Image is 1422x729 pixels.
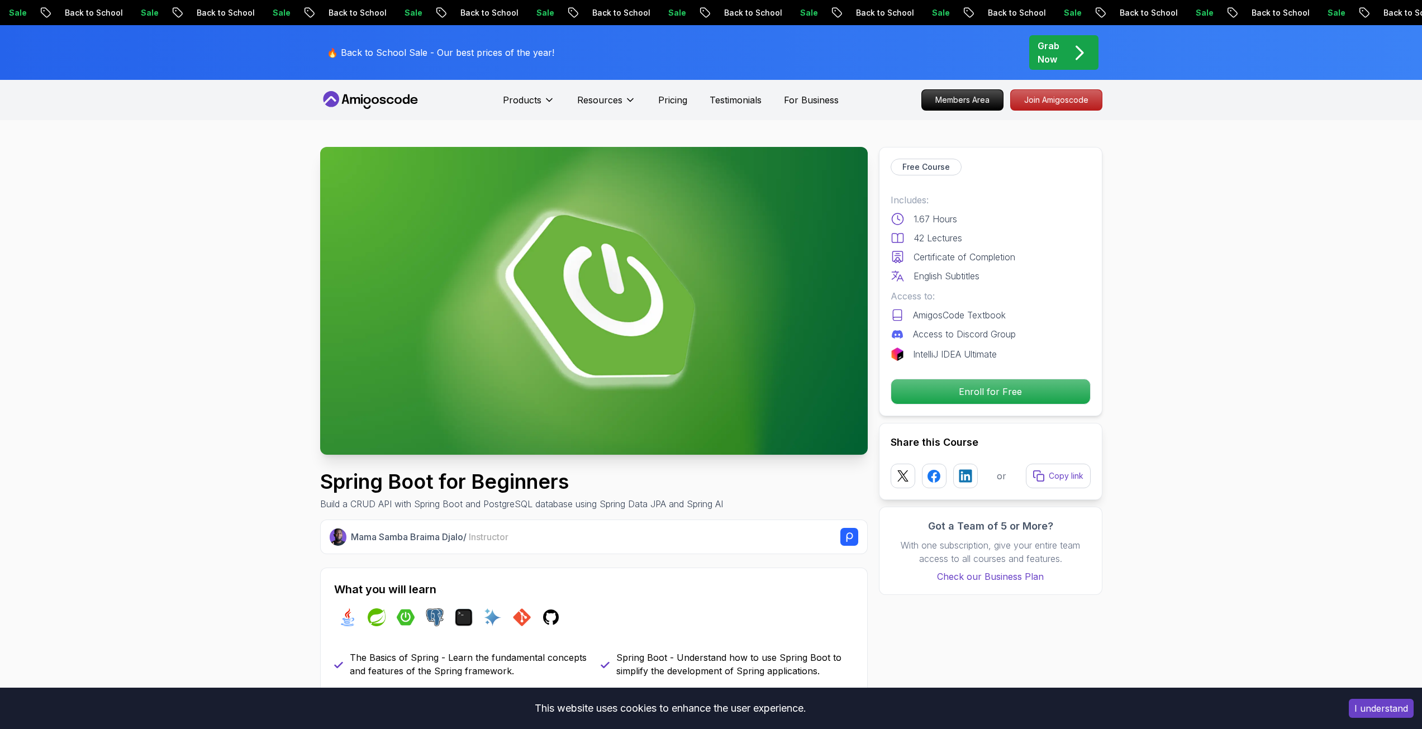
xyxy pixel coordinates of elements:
p: Back to School [53,7,129,18]
span: Instructor [469,531,508,542]
img: spring-boot-for-beginners_thumbnail [320,147,868,455]
img: ai logo [484,608,502,626]
img: postgres logo [426,608,444,626]
a: Testimonials [710,93,762,107]
p: With one subscription, give your entire team access to all courses and features. [891,539,1091,565]
p: Access to Discord Group [913,327,1016,341]
p: Sale [656,7,692,18]
p: Sale [920,7,955,18]
p: Back to School [976,7,1052,18]
p: Sale [260,7,296,18]
p: Sale [524,7,560,18]
p: 42 Lectures [914,231,962,245]
p: Sale [788,7,824,18]
p: Sale [392,7,428,18]
img: jetbrains logo [891,347,904,361]
div: This website uses cookies to enhance the user experience. [8,696,1332,721]
button: Products [503,93,555,116]
h3: Got a Team of 5 or More? [891,518,1091,534]
a: Members Area [921,89,1004,111]
p: Back to School [844,7,920,18]
img: github logo [542,608,560,626]
p: AmigosCode Textbook [913,308,1006,322]
p: Back to School [1239,7,1315,18]
p: Back to School [448,7,524,18]
p: The Basics of Spring - Learn the fundamental concepts and features of the Spring framework. [350,651,587,678]
img: spring logo [368,608,386,626]
button: Enroll for Free [891,379,1091,404]
p: 1.67 Hours [914,212,957,226]
img: git logo [513,608,531,626]
p: Members Area [922,90,1003,110]
button: Copy link [1026,464,1091,488]
p: Free Course [902,161,950,173]
p: Enroll for Free [891,379,1090,404]
img: java logo [339,608,356,626]
p: Sale [1183,7,1219,18]
p: Spring Boot - Understand how to use Spring Boot to simplify the development of Spring applications. [616,651,854,678]
p: 🔥 Back to School Sale - Our best prices of the year! [327,46,554,59]
p: Back to School [316,7,392,18]
img: spring-boot logo [397,608,415,626]
p: Build a CRUD API with Spring Boot and PostgreSQL database using Spring Data JPA and Spring AI [320,497,723,511]
p: English Subtitles [914,269,979,283]
a: Pricing [658,93,687,107]
button: Accept cookies [1349,699,1414,718]
p: Sale [1315,7,1351,18]
p: Copy link [1049,470,1083,482]
p: Resources [577,93,622,107]
button: Resources [577,93,636,116]
h2: Share this Course [891,435,1091,450]
p: Products [503,93,541,107]
p: Sale [1052,7,1087,18]
a: Check our Business Plan [891,570,1091,583]
p: Join Amigoscode [1011,90,1102,110]
p: Mama Samba Braima Djalo / [351,530,508,544]
p: Grab Now [1038,39,1059,66]
p: IntelliJ IDEA Ultimate [913,347,997,361]
p: Back to School [184,7,260,18]
h2: What you will learn [334,582,854,597]
p: Certificate of Completion [914,250,1015,264]
a: Join Amigoscode [1010,89,1102,111]
p: Sale [129,7,164,18]
img: terminal logo [455,608,473,626]
p: Back to School [1107,7,1183,18]
p: Access to: [891,289,1091,303]
img: Nelson Djalo [330,528,347,546]
a: For Business [784,93,839,107]
p: or [997,469,1006,483]
h1: Spring Boot for Beginners [320,470,723,493]
p: Back to School [580,7,656,18]
p: Includes: [891,193,1091,207]
p: Back to School [712,7,788,18]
